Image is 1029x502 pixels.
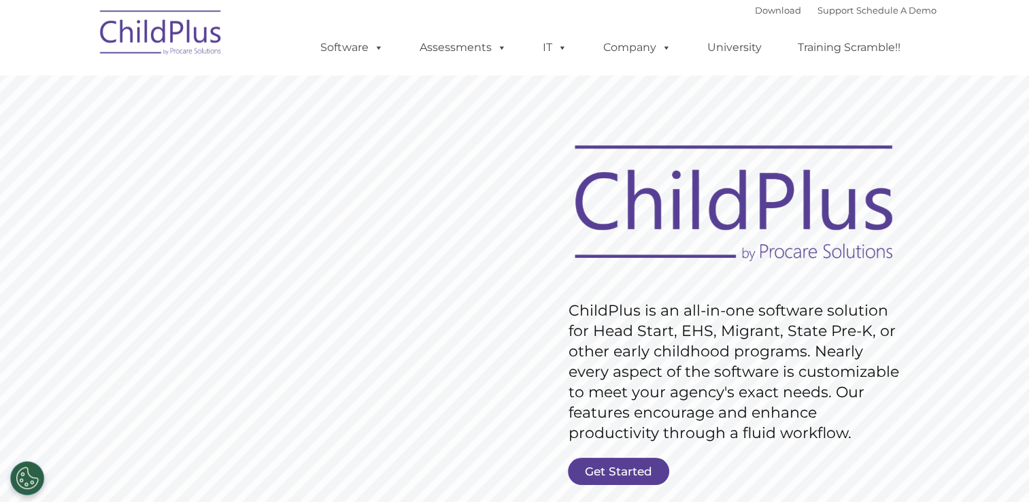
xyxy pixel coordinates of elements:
[307,34,397,61] a: Software
[961,437,1029,502] iframe: Chat Widget
[568,458,669,485] a: Get Started
[590,34,685,61] a: Company
[529,34,581,61] a: IT
[406,34,520,61] a: Assessments
[856,5,937,16] a: Schedule A Demo
[784,34,914,61] a: Training Scramble!!
[694,34,775,61] a: University
[10,461,44,495] button: Cookies Settings
[817,5,854,16] a: Support
[569,301,906,444] rs-layer: ChildPlus is an all-in-one software solution for Head Start, EHS, Migrant, State Pre-K, or other ...
[93,1,229,69] img: ChildPlus by Procare Solutions
[755,5,937,16] font: |
[755,5,801,16] a: Download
